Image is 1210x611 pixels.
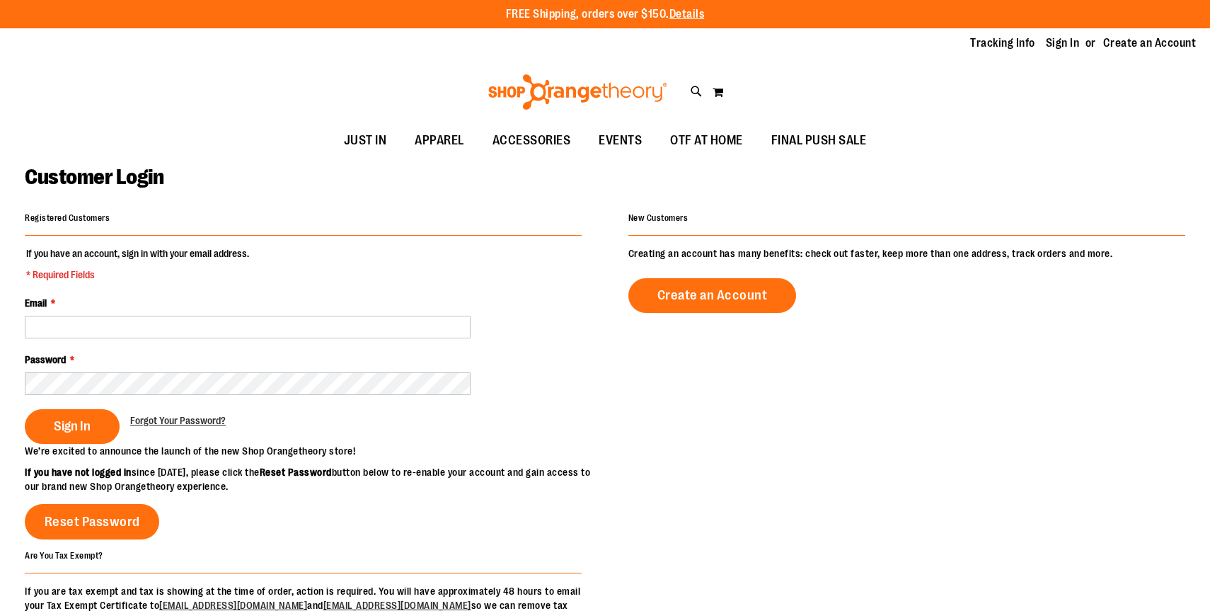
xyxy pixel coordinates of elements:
[670,125,743,156] span: OTF AT HOME
[344,125,387,156] span: JUST IN
[25,409,120,444] button: Sign In
[25,444,605,458] p: We’re excited to announce the launch of the new Shop Orangetheory store!
[45,514,140,530] span: Reset Password
[25,467,132,478] strong: If you have not logged in
[628,213,688,223] strong: New Customers
[486,74,669,110] img: Shop Orangetheory
[25,504,159,539] a: Reset Password
[260,467,332,478] strong: Reset Password
[599,125,642,156] span: EVENTS
[159,600,307,611] a: [EMAIL_ADDRESS][DOMAIN_NAME]
[970,35,1035,51] a: Tracking Info
[669,8,705,21] a: Details
[54,418,91,434] span: Sign In
[771,125,867,156] span: FINAL PUSH SALE
[130,415,226,426] span: Forgot Your Password?
[26,268,249,282] span: * Required Fields
[506,6,705,23] p: FREE Shipping, orders over $150.
[492,125,571,156] span: ACCESSORIES
[25,354,66,365] span: Password
[130,413,226,428] a: Forgot Your Password?
[25,246,250,282] legend: If you have an account, sign in with your email address.
[25,465,605,493] p: since [DATE], please click the button below to re-enable your account and gain access to our bran...
[628,278,797,313] a: Create an Account
[25,297,47,309] span: Email
[323,600,471,611] a: [EMAIL_ADDRESS][DOMAIN_NAME]
[415,125,464,156] span: APPAREL
[25,550,103,560] strong: Are You Tax Exempt?
[1103,35,1197,51] a: Create an Account
[657,287,768,303] span: Create an Account
[628,246,1185,261] p: Creating an account has many benefits: check out faster, keep more than one address, track orders...
[25,213,110,223] strong: Registered Customers
[25,165,163,189] span: Customer Login
[1046,35,1080,51] a: Sign In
